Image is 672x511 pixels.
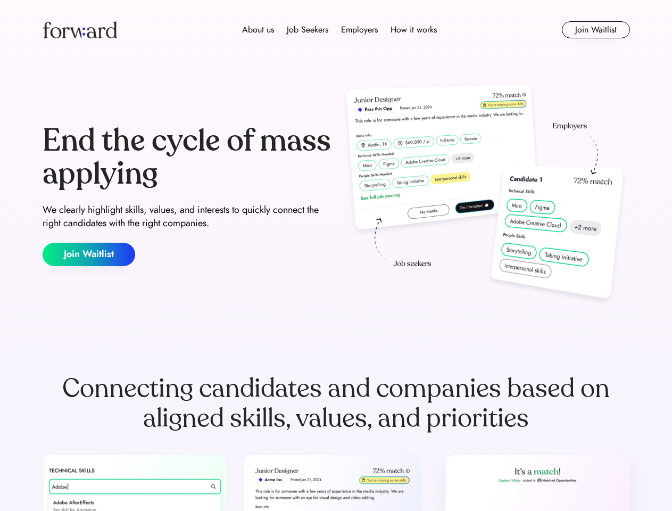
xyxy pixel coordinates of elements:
img: hero-image.png [341,81,630,310]
div: Job Seekers [287,23,328,36]
div: Connecting candidates and companies based on aligned skills, values, and priorities [43,374,630,433]
div: How it works [391,23,437,36]
div: Employers [341,23,378,36]
div: End the cycle of mass applying [43,125,332,190]
button: Join Waitlist [43,243,135,266]
div: About us [242,23,274,36]
img: Forward logo [43,21,117,38]
div: We clearly highlight skills, values, and interests to quickly connect the right candidates with t... [43,203,332,230]
button: Join Waitlist [562,21,630,38]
